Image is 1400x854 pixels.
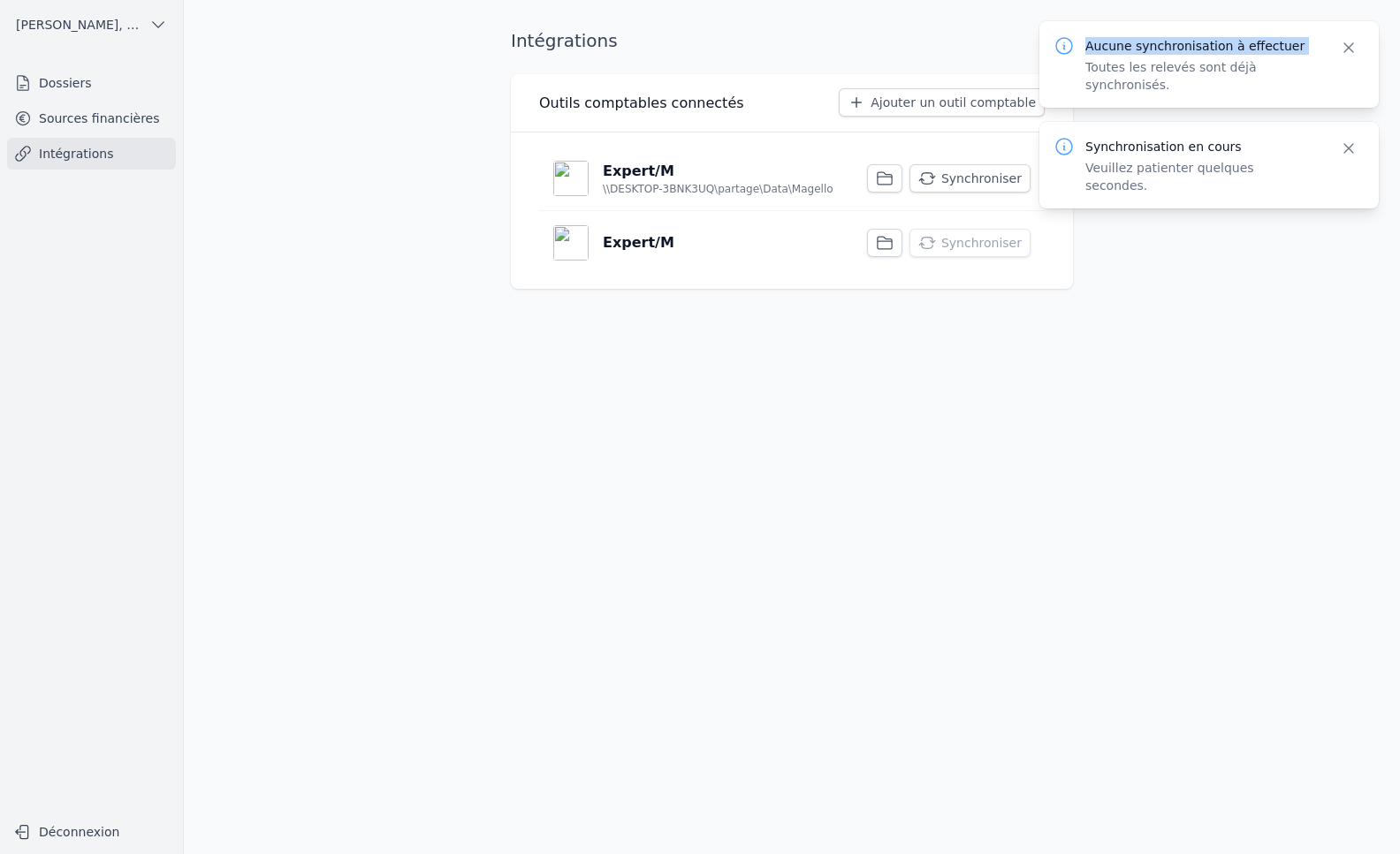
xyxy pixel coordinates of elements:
p: \\DESKTOP-3BNK3UQ\partage\Data\Magello [603,182,833,196]
a: Expert/M \\DESKTOP-3BNK3UQ\partage\Data\Magello Synchroniser [539,147,1045,210]
button: Synchroniser [909,164,1031,193]
p: Toutes les relevés sont déjà synchronisés. [1085,58,1319,94]
a: Intégrations [7,138,176,170]
button: [PERSON_NAME], [PERSON_NAME] [7,11,176,39]
button: Synchroniser [909,229,1031,257]
p: Aucune synchronisation à effectuer [1085,37,1319,55]
p: Expert/M [603,232,674,253]
button: Ajouter un outil comptable [839,88,1045,117]
span: [PERSON_NAME], [PERSON_NAME] [16,16,142,34]
h1: Intégrations [511,28,618,53]
a: Dossiers [7,67,176,99]
p: Veuillez patienter quelques secondes. [1085,159,1319,194]
p: Expert/M [603,161,674,182]
a: Sources financières [7,102,176,134]
button: Déconnexion [7,818,176,846]
h3: Outils comptables connectés [539,93,744,114]
p: Synchronisation en cours [1085,138,1319,155]
a: Expert/M Synchroniser [539,211,1045,275]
